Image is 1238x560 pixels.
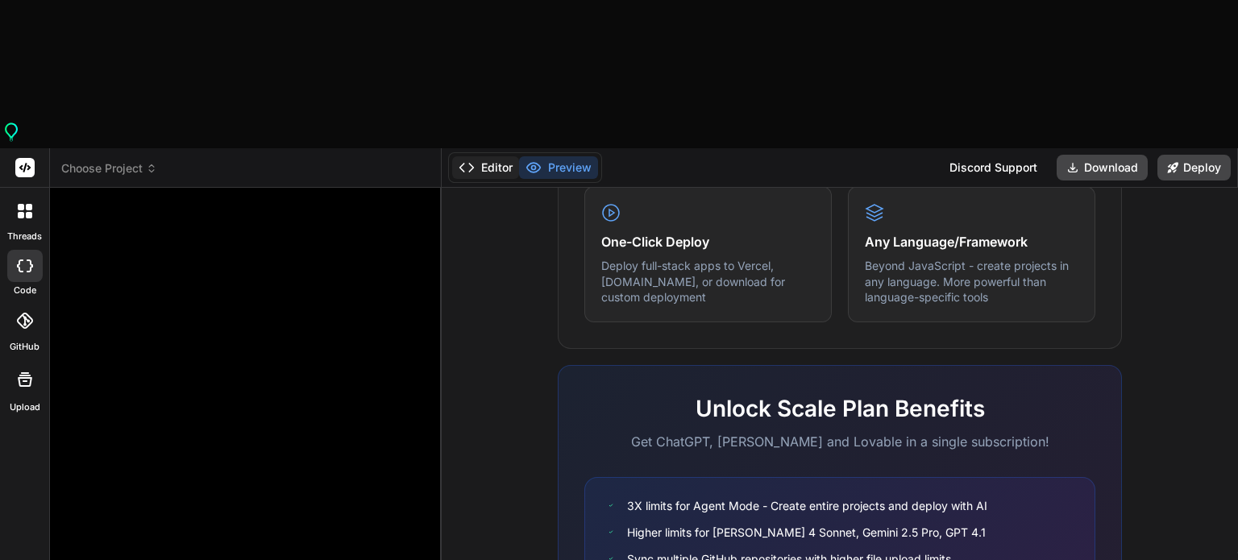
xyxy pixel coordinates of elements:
h2: Unlock Scale Plan Benefits [584,392,1095,425]
h4: One-Click Deploy [601,232,815,251]
p: Beyond JavaScript - create projects in any language. More powerful than language-specific tools [865,258,1078,305]
button: Preview [519,156,598,179]
span: Higher limits for [PERSON_NAME] 4 Sonnet, Gemini 2.5 Pro, GPT 4.1 [627,524,986,541]
label: Upload [10,400,40,414]
p: Deploy full-stack apps to Vercel, [DOMAIN_NAME], or download for custom deployment [601,258,815,305]
span: Choose Project [61,160,157,176]
label: threads [7,230,42,243]
button: Deploy [1157,155,1231,180]
span: 3X limits for Agent Mode - Create entire projects and deploy with AI [627,497,987,514]
h4: Any Language/Framework [865,232,1078,251]
p: Get ChatGPT, [PERSON_NAME] and Lovable in a single subscription! [584,432,1095,451]
label: GitHub [10,340,39,354]
button: Download [1057,155,1148,180]
div: Discord Support [940,155,1047,180]
label: code [14,284,36,297]
button: Editor [452,156,519,179]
